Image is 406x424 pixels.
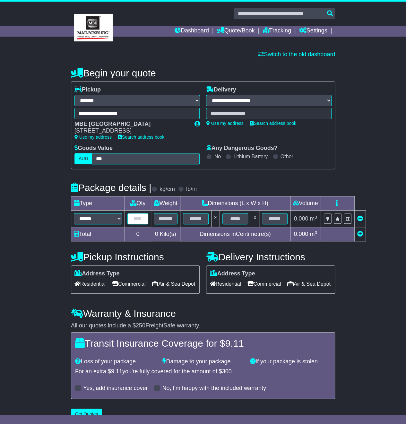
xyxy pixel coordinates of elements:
[74,145,113,152] label: Goods Value
[214,153,220,160] label: No
[151,227,180,241] td: Kilo(s)
[71,68,335,78] h4: Begin your quote
[155,231,158,237] span: 0
[71,308,335,319] h4: Warranty & Insurance
[152,279,195,289] span: Air & Sea Depot
[210,270,255,277] label: Address Type
[71,322,335,329] div: All our quotes include a $ FreightSafe warranty.
[247,358,334,365] div: If your package is stolen
[206,121,243,126] a: Use my address
[294,215,308,222] span: 0.000
[74,279,106,289] span: Residential
[74,127,188,134] div: [STREET_ADDRESS]
[75,338,331,349] h4: Transit Insurance Coverage for $
[162,385,266,392] label: No, I'm happy with the included warranty
[263,26,291,37] a: Tracking
[299,26,327,37] a: Settings
[74,134,112,140] a: Use my address
[211,211,220,227] td: x
[206,252,335,262] h4: Delivery Instructions
[287,279,331,289] span: Air & Sea Depot
[74,270,120,277] label: Address Type
[186,186,197,193] label: lb/in
[225,338,244,349] span: 9.11
[251,211,259,227] td: x
[160,186,175,193] label: kg/cm
[83,385,148,392] label: Yes, add insurance cover
[125,196,151,211] td: Qty
[111,368,122,375] span: 9.11
[357,215,363,222] a: Remove this item
[258,51,335,57] a: Switch to the old dashboard
[74,153,92,164] label: AUD
[206,86,236,93] label: Delivery
[210,279,241,289] span: Residential
[125,227,151,241] td: 0
[357,231,363,237] a: Add new item
[310,215,317,222] span: m
[315,230,317,235] sup: 3
[175,26,209,37] a: Dashboard
[217,26,255,37] a: Quote/Book
[294,231,308,237] span: 0.000
[247,279,281,289] span: Commercial
[71,196,125,211] td: Type
[71,252,200,262] h4: Pickup Instructions
[159,358,246,365] div: Damage to your package
[290,196,321,211] td: Volume
[281,153,293,160] label: Other
[71,409,102,420] button: Get Quotes
[315,215,317,220] sup: 3
[71,182,151,193] h4: Package details |
[151,196,180,211] td: Weight
[250,121,296,126] a: Search address book
[118,134,164,140] a: Search address book
[233,153,268,160] label: Lithium Battery
[180,227,290,241] td: Dimensions in Centimetre(s)
[112,279,145,289] span: Commercial
[180,196,290,211] td: Dimensions (L x W x H)
[75,368,331,375] div: For an extra $ you're fully covered for the amount of $ .
[74,121,188,128] div: MBE [GEOGRAPHIC_DATA]
[71,227,125,241] td: Total
[206,145,277,152] label: Any Dangerous Goods?
[222,368,232,375] span: 300
[136,322,145,329] span: 250
[310,231,317,237] span: m
[72,358,159,365] div: Loss of your package
[74,86,101,93] label: Pickup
